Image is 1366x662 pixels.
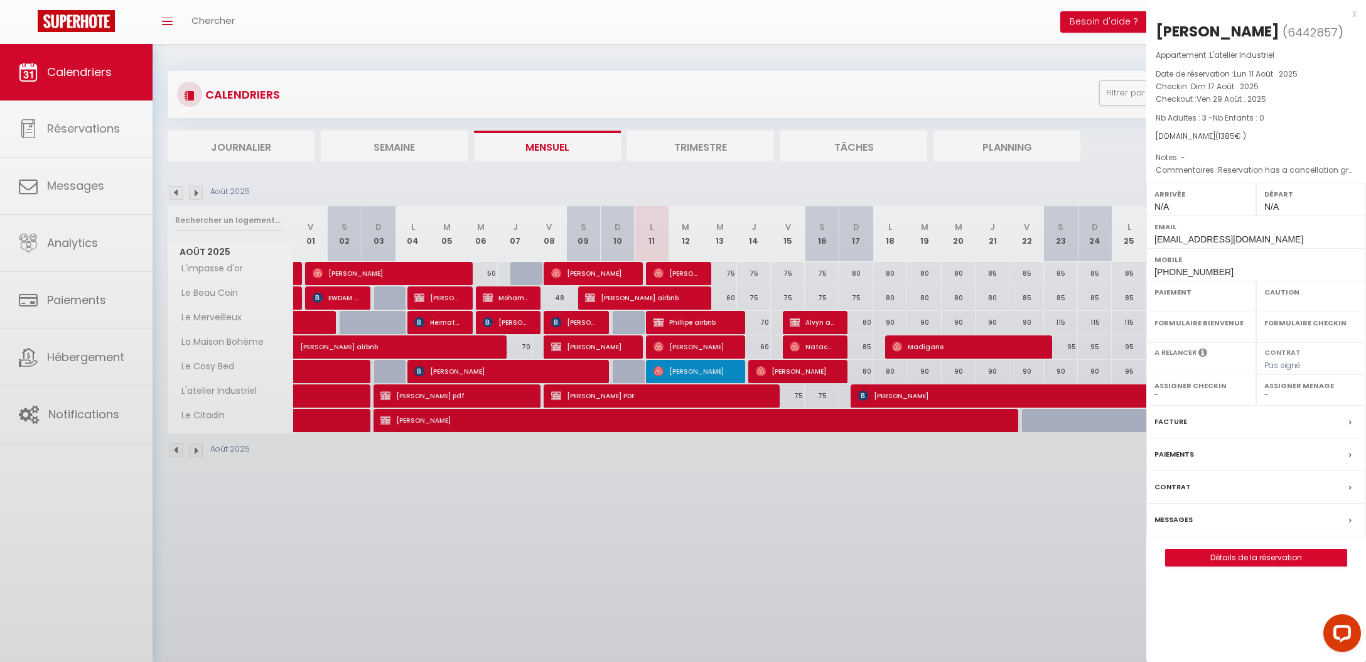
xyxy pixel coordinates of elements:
p: Date de réservation : [1156,68,1357,80]
label: Contrat [1154,480,1191,494]
p: Notes : [1156,151,1357,164]
label: Départ [1264,188,1358,200]
p: Commentaires : [1156,164,1357,176]
label: Email [1154,220,1358,233]
span: Nb Adultes : 3 - [1156,112,1264,123]
label: Assigner Menage [1264,379,1358,392]
label: Mobile [1154,253,1358,266]
span: Dim 17 Août . 2025 [1191,81,1259,92]
p: Checkin : [1156,80,1357,93]
button: Détails de la réservation [1165,549,1347,567]
span: [EMAIL_ADDRESS][DOMAIN_NAME] [1154,234,1303,244]
span: Lun 11 Août . 2025 [1234,68,1298,79]
p: Checkout : [1156,93,1357,106]
label: Assigner Checkin [1154,379,1248,392]
span: 1385 [1218,131,1235,141]
label: Paiements [1154,448,1194,461]
span: N/A [1264,202,1279,212]
label: Formulaire Bienvenue [1154,317,1248,329]
label: Paiement [1154,286,1248,298]
p: Appartement : [1156,49,1357,62]
label: Contrat [1264,347,1301,355]
a: Détails de la réservation [1166,550,1347,566]
span: - [1181,152,1185,163]
span: L'atelier Industriel [1210,50,1274,60]
label: Arrivée [1154,188,1248,200]
span: ( ) [1283,23,1343,41]
iframe: LiveChat chat widget [1313,609,1366,662]
label: Messages [1154,513,1193,526]
span: Ven 29 Août . 2025 [1197,94,1266,104]
span: 6442857 [1288,24,1338,40]
i: Sélectionner OUI si vous souhaiter envoyer les séquences de messages post-checkout [1198,347,1207,361]
label: Formulaire Checkin [1264,317,1358,329]
span: Nb Enfants : 0 [1213,112,1264,123]
span: [PHONE_NUMBER] [1154,267,1234,277]
span: N/A [1154,202,1169,212]
div: x [1146,6,1357,21]
span: Pas signé [1264,360,1301,371]
div: [PERSON_NAME] [1156,21,1279,41]
label: Caution [1264,286,1358,298]
label: Facture [1154,415,1187,428]
label: A relancer [1154,347,1197,358]
div: [DOMAIN_NAME] [1156,131,1357,143]
span: ( € ) [1215,131,1246,141]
